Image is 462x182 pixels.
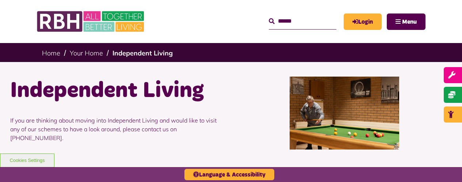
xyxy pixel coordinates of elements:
a: Independent Living [112,49,173,57]
img: RBH [37,7,146,36]
button: Navigation [387,13,425,30]
img: SAZMEDIA RBH 23FEB2024 146 [290,77,399,150]
h1: Independent Living [10,77,226,105]
a: Home [42,49,60,57]
span: Menu [402,19,417,25]
a: Your Home [70,49,103,57]
a: MyRBH [344,13,382,30]
button: Language & Accessibility [184,169,274,180]
iframe: Netcall Web Assistant for live chat [429,149,462,182]
p: If you are thinking about moving into Independent Living and would like to visit any of our schem... [10,105,226,153]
